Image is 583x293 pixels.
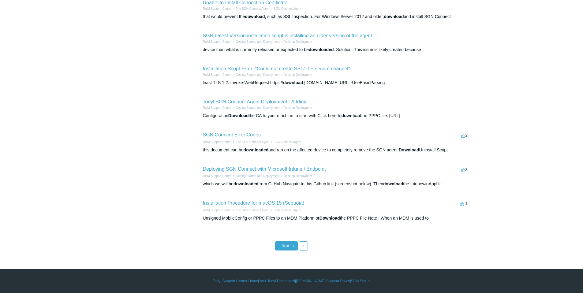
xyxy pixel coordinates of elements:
div: least TLS 1.2. Invoke-WebRequest https:// .[DOMAIN_NAME][URL] -UseBasicParsing [203,80,469,86]
a: Getting Started and Deployment [236,106,279,109]
em: download [383,181,403,186]
em: downloaded [234,181,259,186]
a: Support Policy [326,278,350,284]
li: Desktop Deployment [279,106,312,110]
li: The SGN Connect Agent [231,140,269,144]
a: Desktop Deployment [284,106,312,109]
a: Todyl SGN Connect Agent Deployment - Addigy [203,99,306,104]
a: Next [275,241,298,250]
li: Getting Started and Deployment [231,174,279,178]
em: download [384,14,404,19]
span: -1 [460,201,468,206]
em: download [341,113,361,118]
li: Todyl Support Center [203,39,232,44]
em: download [245,14,265,19]
span: 3 [461,167,467,172]
div: which we will be from GitHub Navigate to this Github link (screenshot below). Then the IntunewinA... [203,181,469,187]
li: Todyl Support Center [203,6,232,11]
li: SGN Connect Agent [269,6,301,11]
a: Getting Started and Deployment [236,40,279,43]
div: Unsigned MobileConfig or PPPC Files to an MDM Platform or the PPPC File Note : When an MDM is use... [203,215,469,221]
a: The SGN Connect Agent [236,140,269,144]
li: Getting Started and Deployment [231,72,279,77]
a: The SGN Connect Agent [236,7,269,10]
a: Deploying SGN Connect with Microsoft Intune / Endpoint [203,166,326,172]
a: Desktop Deployment [284,174,312,178]
li: SGN Connect Agent [269,208,301,213]
li: Desktop Deployment [279,72,312,77]
em: Download [228,113,249,118]
li: SGN Connect Agent [269,140,301,144]
em: Download [399,147,419,152]
em: downloaded [244,147,269,152]
li: Getting Started and Deployment [231,106,279,110]
a: Getting Started and Deployment [236,174,279,178]
a: SGN Status [351,278,370,284]
a: Installation Procedure for macOS 15 (Sequoia) [203,200,305,206]
a: SGN Connect Error Codes [203,132,261,137]
div: Configuration the CA to your machine to start with Click here to the PPPC file. [URL] [203,113,469,119]
li: Todyl Support Center [203,72,232,77]
a: Todyl Support Center [203,7,232,10]
em: download [283,80,303,85]
div: device than what is currently released or expected to be . Solution: This issue is likely created... [203,46,469,53]
a: Todyl Support Center [203,209,232,212]
a: Todyl Support Center [203,174,232,178]
em: downloaded [309,47,334,52]
a: Todyl Support Center Home [213,278,258,284]
li: Todyl Support Center [203,106,232,110]
a: Installation Script Error: "Could not create SSL/TLS secure channel" [203,66,350,71]
a: Todyl Support Center [203,40,232,43]
li: The SGN Connect Agent [231,6,269,11]
a: Todyl Support Center [203,73,232,76]
a: The SGN Connect Agent [236,209,269,212]
a: [DOMAIN_NAME] [296,278,325,284]
em: Download [320,216,340,221]
li: Desktop Deployment [279,39,312,44]
span: Next [282,244,289,248]
a: Todyl Support Center [203,106,232,109]
div: that would prevent the , such as SSL Inspection. For Windows Server 2012 and older, and install S... [203,13,469,20]
a: SGN Connect Agent [274,7,301,10]
a: Desktop Deployment [284,73,312,76]
a: SGN Latest Version installation script is installing an older version of the agent [203,33,372,38]
a: Getting Started and Deployment [236,73,279,76]
span: 2 [461,133,467,138]
span: › [293,244,294,248]
a: Todyl Support Center [203,140,232,144]
li: Desktop Deployment [279,174,312,178]
a: SGN Connect Agent [274,140,301,144]
li: The SGN Connect Agent [231,208,269,213]
a: SGN Connect Agent [274,209,301,212]
div: this document can be and ran on the affected device to completely remove the SGN agent. Uninstall... [203,147,469,153]
a: Your Todyl Dashboard [259,278,295,284]
li: Todyl Support Center [203,208,232,213]
span: » [302,244,305,248]
li: Getting Started and Deployment [231,39,279,44]
div: | | | | [114,278,469,284]
a: Desktop Deployment [284,40,312,43]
